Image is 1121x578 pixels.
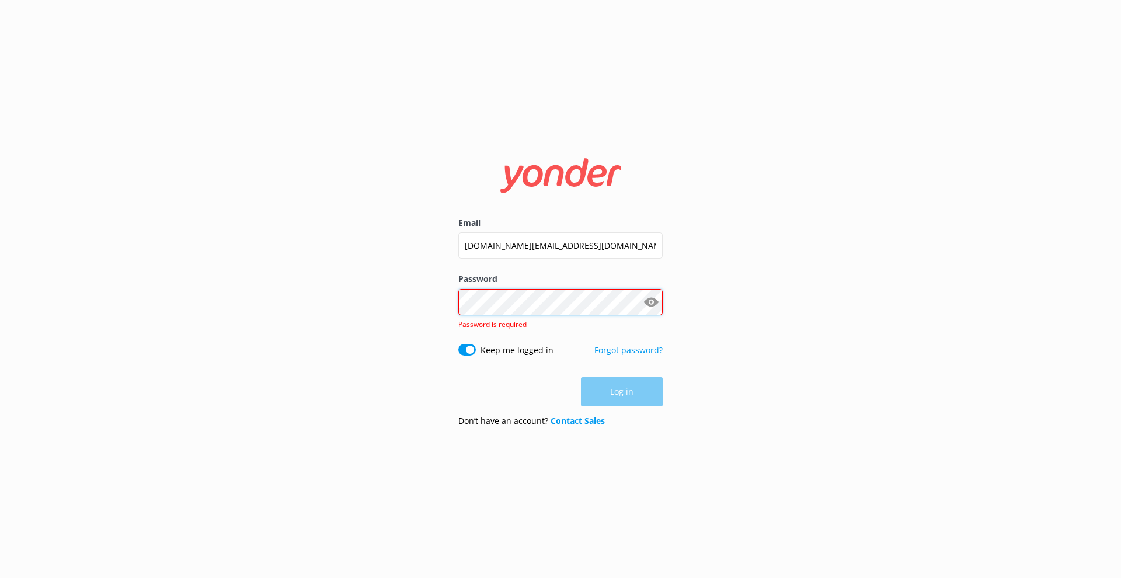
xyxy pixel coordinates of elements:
[639,290,663,314] button: Show password
[594,344,663,356] a: Forgot password?
[551,415,605,426] a: Contact Sales
[458,319,527,329] span: Password is required
[458,232,663,259] input: user@emailaddress.com
[481,344,553,357] label: Keep me logged in
[458,217,663,229] label: Email
[458,273,663,285] label: Password
[458,415,605,427] p: Don’t have an account?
